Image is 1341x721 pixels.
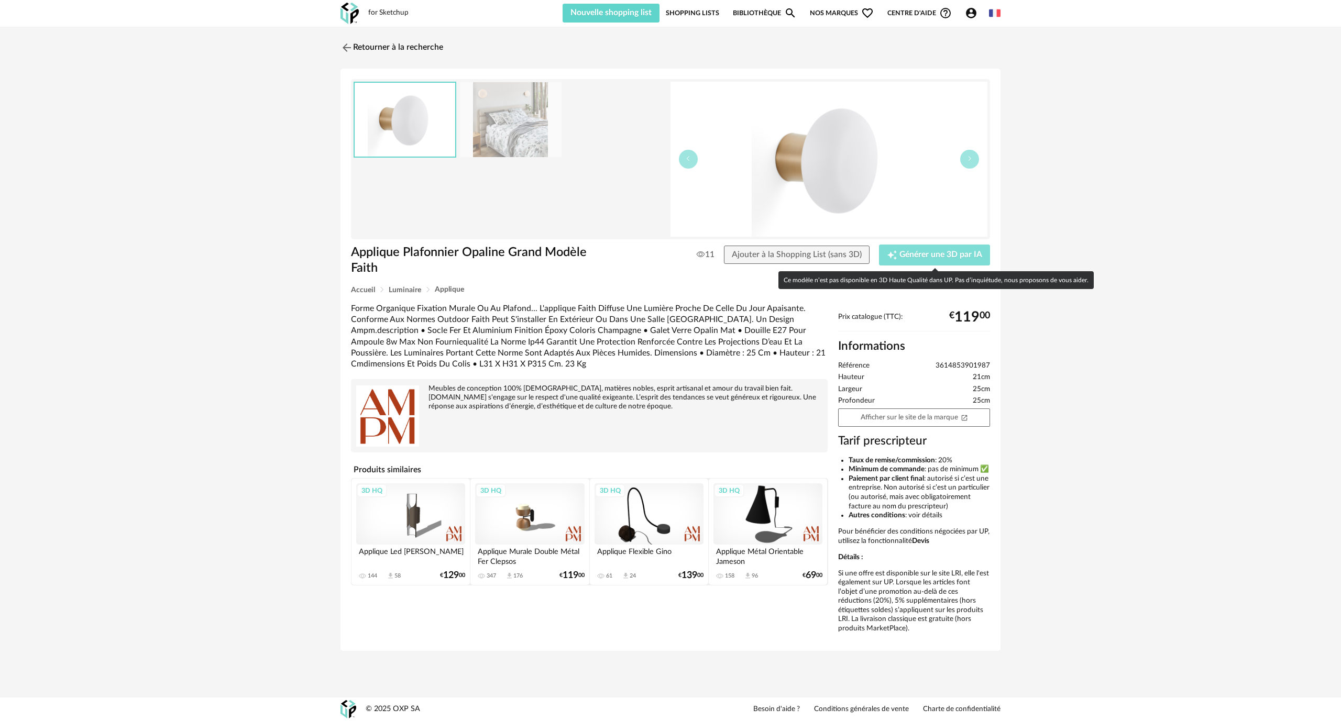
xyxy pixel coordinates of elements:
[939,7,952,19] span: Help Circle Outline icon
[849,456,990,465] li: : 20%
[849,511,990,520] li: : voir détails
[838,373,864,382] span: Hauteur
[838,408,990,427] a: Afficher sur le site de la marqueOpen In New icon
[849,474,990,511] li: : autorisé si c’est une entreprise. Non autorisé si c’est un particulier (ou autorisé, mais avec ...
[435,286,464,293] span: Applique
[838,527,990,546] p: Pour bénéficier des conditions négociées par UP, utilisez la fonctionnalité
[476,484,506,497] div: 3D HQ
[912,537,929,545] b: Devis
[973,373,990,382] span: 21cm
[387,572,394,580] span: Download icon
[936,361,990,371] span: 3614853901987
[838,434,990,449] h3: Tarif prescripteur
[356,384,419,447] img: brand logo
[595,545,704,565] div: Applique Flexible Gino
[563,4,659,23] button: Nouvelle shopping list
[351,479,470,585] a: 3D HQ Applique Led [PERSON_NAME] 144 Download icon 58 €12900
[670,82,987,237] img: 9862f1b0a0acf66b1cdc8aad521182a5.jpg
[973,396,990,406] span: 25cm
[513,572,523,580] div: 176
[487,572,496,580] div: 347
[849,475,924,482] b: Paiement par client final
[351,286,990,294] div: Breadcrumb
[849,465,990,474] li: : pas de minimum ✅
[606,572,612,580] div: 61
[887,7,952,19] span: Centre d'aideHelp Circle Outline icon
[806,572,816,579] span: 69
[475,545,584,565] div: Applique Murale Double Métal Fer Clepsos
[784,7,797,19] span: Magnify icon
[973,385,990,394] span: 25cm
[732,250,862,259] span: Ajouter à la Shopping List (sans 3D)
[394,572,401,580] div: 58
[838,339,990,354] h2: Informations
[949,313,990,321] div: € 00
[724,246,870,264] button: Ajouter à la Shopping List (sans 3D)
[923,705,1001,714] a: Charte de confidentialité
[356,384,822,411] div: Meubles de conception 100% [DEMOGRAPHIC_DATA], matières nobles, esprit artisanal et amour du trav...
[838,361,870,371] span: Référence
[697,249,715,260] span: 11
[630,572,636,580] div: 24
[590,479,708,585] a: 3D HQ Applique Flexible Gino 61 Download icon 24 €13900
[351,245,611,276] h1: Applique Plafonnier Opaline Grand Modèle Faith
[838,553,863,561] b: Détails :
[340,36,443,59] a: Retourner à la recherche
[838,396,875,406] span: Profondeur
[559,572,585,579] div: € 00
[440,572,465,579] div: € 00
[340,700,356,718] img: OXP
[470,479,589,585] a: 3D HQ Applique Murale Double Métal Fer Clepsos 347 Download icon 176 €11900
[961,413,968,420] span: Open In New icon
[713,545,822,565] div: Applique Métal Orientable Jameson
[682,572,697,579] span: 139
[744,572,752,580] span: Download icon
[989,7,1001,19] img: fr
[838,569,990,634] p: Si une offre est disponible sur le site LRI, elle l'est également sur UP. Lorsque les articles fo...
[351,286,375,294] span: Accueil
[357,484,387,497] div: 3D HQ
[753,705,800,714] a: Besoin d'aide ?
[733,4,797,23] a: BibliothèqueMagnify icon
[861,7,874,19] span: Heart Outline icon
[887,250,897,260] span: Creation icon
[678,572,704,579] div: € 00
[838,385,862,394] span: Largeur
[965,7,982,19] span: Account Circle icon
[505,572,513,580] span: Download icon
[351,303,828,370] div: Forme Organique Fixation Murale Ou Au Plafond... L'applique Faith Diffuse Une Lumière Proche De C...
[340,41,353,54] img: svg+xml;base64,PHN2ZyB3aWR0aD0iMjQiIGhlaWdodD0iMjQiIHZpZXdCb3g9IjAgMCAyNCAyNCIgZmlsbD0ibm9uZSIgeG...
[838,313,990,332] div: Prix catalogue (TTC):
[570,8,652,17] span: Nouvelle shopping list
[356,545,465,565] div: Applique Led [PERSON_NAME]
[714,484,744,497] div: 3D HQ
[622,572,630,580] span: Download icon
[803,572,822,579] div: € 00
[849,512,905,519] b: Autres conditions
[752,572,758,580] div: 96
[849,465,925,473] b: Minimum de commande
[879,245,990,265] button: Creation icon Générer une 3D par IA
[563,572,578,579] span: 119
[709,479,827,585] a: 3D HQ Applique Métal Orientable Jameson 158 Download icon 96 €6900
[849,457,935,464] b: Taux de remise/commission
[595,484,625,497] div: 3D HQ
[340,3,359,24] img: OXP
[368,8,409,18] div: for Sketchup
[899,251,982,259] span: Générer une 3D par IA
[389,286,421,294] span: Luminaire
[368,572,377,580] div: 144
[778,271,1094,289] div: Ce modèle n’est pas disponible en 3D Haute Qualité dans UP. Pas d’inquiétude, nous proposons de v...
[355,83,455,157] img: 9862f1b0a0acf66b1cdc8aad521182a5.jpg
[351,462,828,478] h4: Produits similaires
[954,313,980,321] span: 119
[810,4,874,23] span: Nos marques
[814,705,909,714] a: Conditions générales de vente
[965,7,977,19] span: Account Circle icon
[666,4,719,23] a: Shopping Lists
[725,572,734,580] div: 158
[460,82,562,157] img: afb2ebe76332232a61004770dc809337.jpg
[366,704,420,714] div: © 2025 OXP SA
[443,572,459,579] span: 129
